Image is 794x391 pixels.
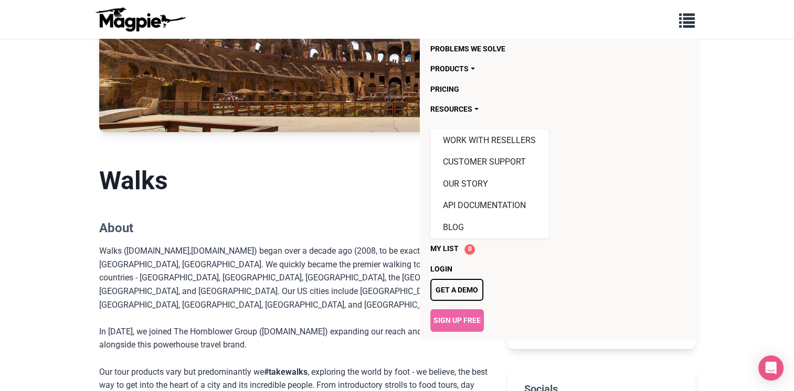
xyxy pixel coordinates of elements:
a: Blog [430,216,548,238]
a: Resources [430,99,568,119]
a: Work with resellers [430,129,548,151]
a: Get a demo [430,279,483,301]
a: Sign Up Free [430,309,484,331]
div: Resources [430,129,548,238]
a: [DOMAIN_NAME] [262,327,325,336]
span: My List [430,244,459,253]
a: [DOMAIN_NAME] [126,246,189,256]
a: Our Story [430,173,548,195]
a: [DOMAIN_NAME] [191,246,254,256]
div: Open Intercom Messenger [758,355,784,381]
a: API Documentation [430,194,548,216]
strong: #takewalks [264,367,308,377]
div: Walks ( , ) began over a decade ago (2008, to be exact) in [GEOGRAPHIC_DATA], [GEOGRAPHIC_DATA]. ... [99,244,491,311]
a: My List 0 [430,238,568,259]
a: Products [430,59,568,79]
a: Problems we solve [430,39,568,59]
h1: Walks [99,166,491,196]
img: logo-ab69f6fb50320c5b225c76a69d11143b.png [93,7,187,32]
a: Pricing [430,79,568,99]
a: Customer Support [430,151,548,173]
h2: About [99,221,491,236]
a: Login [430,259,568,279]
span: 0 [464,244,475,255]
